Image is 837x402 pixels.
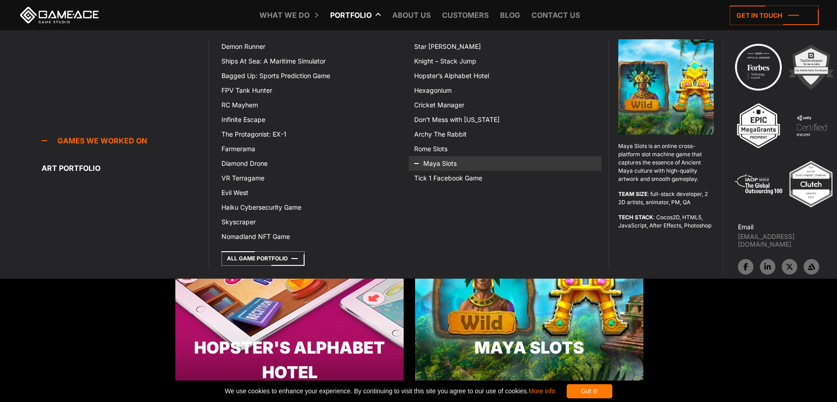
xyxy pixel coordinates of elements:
a: Haiku Cybersecurity Game [216,200,409,215]
div: Got it! [567,384,612,398]
a: Get in touch [730,5,819,25]
a: Farmerama [216,142,409,156]
a: Archy The Rabbit [409,127,601,142]
a: RC Mayhem [216,98,409,112]
a: Diamond Drone [216,156,409,171]
img: Technology council badge program ace 2025 game ace [733,42,784,92]
a: [EMAIL_ADDRESS][DOMAIN_NAME] [738,233,837,248]
img: maya portfolio [415,189,643,383]
a: Skyscraper [216,215,409,229]
a: Knight – Stack Jump [409,54,601,69]
p: : Cocos2D, HTML5, JavaScript, After Effects, Photoshop [618,213,714,230]
img: 4 [786,100,837,151]
img: 2 [786,42,836,92]
a: Tick 1 Facebook Game [409,171,601,185]
a: Bagged Up: Sports Prediction Game [216,69,409,83]
a: Hexagonium [409,83,601,98]
a: Rome Slots [409,142,601,156]
a: Star [PERSON_NAME] [409,39,601,54]
div: Maya Slots [415,335,643,360]
span: We use cookies to enhance your experience. By continuing to visit this site you agree to our use ... [225,384,555,398]
div: Hopster's Alphabet Hotel [175,335,404,385]
p: Maya Slots is an online cross-platform slot machine game that captures the essence of Ancient May... [618,142,714,183]
img: 5 [733,159,784,209]
a: Ships At Sea: A Maritime Simulator [216,54,409,69]
a: Don’t Mess with [US_STATE] [409,112,601,127]
a: Evil West [216,185,409,200]
a: Infinite Escape [216,112,409,127]
img: alphabet hotel [175,189,404,383]
a: FPV Tank Hunter [216,83,409,98]
strong: TECH STACK [618,214,653,221]
a: Hopster’s Alphabet Hotel [409,69,601,83]
a: Cricket Manager [409,98,601,112]
img: Maya slots game top menu [618,39,714,135]
a: Art portfolio [42,159,209,177]
a: VR Terragame [216,171,409,185]
a: Games we worked on [42,132,209,150]
a: More info [528,387,555,395]
a: Demon Runner [216,39,409,54]
a: Maya Slots [409,156,601,171]
strong: Email [738,223,753,231]
img: Top ar vr development company gaming 2025 game ace [786,159,836,209]
a: All Game Portfolio [221,251,305,266]
p: : full-stack developer, 2 2D artists, animator, PM, QA [618,190,714,206]
a: The Protagonist: EX-1 [216,127,409,142]
img: 3 [733,100,784,151]
a: Nomadland NFT Game [216,229,409,244]
strong: TEAM SIZE [618,190,647,197]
